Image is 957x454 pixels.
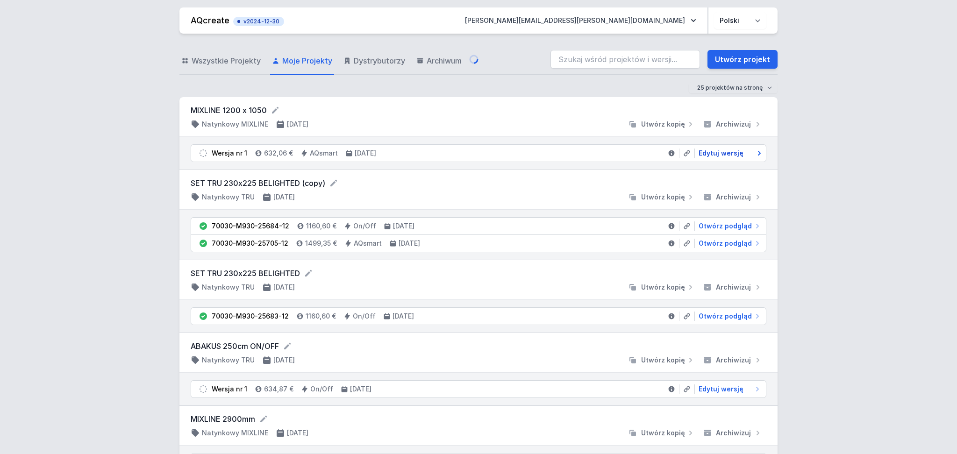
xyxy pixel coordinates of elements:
a: Moje Projekty [270,48,334,75]
div: Wersja nr 1 [212,149,247,158]
span: Utwórz kopię [641,120,685,129]
button: Utwórz kopię [624,355,699,365]
button: [PERSON_NAME][EMAIL_ADDRESS][PERSON_NAME][DOMAIN_NAME] [457,12,704,29]
a: Edytuj wersję [695,149,762,158]
a: Wszystkie Projekty [179,48,263,75]
a: Edytuj wersję [695,384,762,394]
button: Edytuj nazwę projektu [329,178,338,188]
span: Archiwizuj [716,428,751,438]
h4: On/Off [353,312,376,321]
button: Utwórz kopię [624,283,699,292]
span: Otwórz podgląd [699,312,752,321]
span: Archiwizuj [716,120,751,129]
button: Archiwizuj [699,120,766,129]
h4: [DATE] [287,428,308,438]
h4: [DATE] [287,120,308,129]
span: Utwórz kopię [641,283,685,292]
button: Utwórz kopię [624,192,699,202]
span: Otwórz podgląd [699,221,752,231]
h4: AQsmart [354,239,382,248]
a: Otwórz podgląd [695,312,762,321]
h4: 632,06 € [264,149,293,158]
button: Archiwizuj [699,192,766,202]
div: 70030-M930-25683-12 [212,312,289,321]
h4: Natynkowy TRU [202,192,255,202]
select: Wybierz język [714,12,766,29]
h4: [DATE] [273,192,295,202]
form: ABAKUS 250cm ON/OFF [191,340,766,352]
h4: [DATE] [273,283,295,292]
button: Edytuj nazwę projektu [259,414,268,424]
span: Wszystkie Projekty [192,55,261,66]
h4: Natynkowy TRU [202,283,255,292]
h4: Natynkowy MIXLINE [202,120,268,129]
h4: On/Off [353,221,376,231]
h4: 634,87 € [264,384,293,394]
button: Archiwizuj [699,428,766,438]
h4: [DATE] [273,355,295,365]
button: v2024-12-30 [233,15,284,26]
span: Archiwizuj [716,192,751,202]
form: SET TRU 230x225 BELIGHTED (copy) [191,177,766,189]
button: Archiwizuj [699,283,766,292]
span: Utwórz kopię [641,192,685,202]
h4: [DATE] [355,149,376,158]
h4: [DATE] [350,384,371,394]
button: Utwórz kopię [624,428,699,438]
h4: 1160,60 € [306,312,336,321]
a: Otwórz podgląd [695,239,762,248]
h4: 1499,35 € [305,239,337,248]
span: Utwórz kopię [641,355,685,365]
input: Szukaj wśród projektów i wersji... [550,50,700,69]
span: Moje Projekty [282,55,332,66]
div: Wersja nr 1 [212,384,247,394]
button: Archiwizuj [699,355,766,365]
button: Utwórz kopię [624,120,699,129]
h4: Natynkowy TRU [202,355,255,365]
span: Otwórz podgląd [699,239,752,248]
span: v2024-12-30 [238,18,279,25]
form: MIXLINE 1200 x 1050 [191,105,766,116]
h4: [DATE] [399,239,420,248]
a: Otwórz podgląd [695,221,762,231]
h4: 1160,60 € [306,221,336,231]
span: Archiwizuj [716,283,751,292]
a: Dystrybutorzy [342,48,407,75]
h4: Natynkowy MIXLINE [202,428,268,438]
span: Archiwum [427,55,462,66]
h4: AQsmart [310,149,338,158]
div: 70030-M930-25684-12 [212,221,289,231]
span: Dystrybutorzy [354,55,405,66]
button: Edytuj nazwę projektu [283,341,292,351]
a: Archiwum [414,48,464,75]
form: SET TRU 230x225 BELIGHTED [191,268,766,279]
img: draft.svg [199,384,208,394]
span: Edytuj wersję [699,384,743,394]
img: draft.svg [199,149,208,158]
span: Edytuj wersję [699,149,743,158]
form: MIXLINE 2900mm [191,413,766,425]
a: AQcreate [191,15,229,25]
span: Utwórz kopię [641,428,685,438]
a: Utwórz projekt [707,50,778,69]
h4: [DATE] [393,221,414,231]
h4: On/Off [310,384,333,394]
span: Archiwizuj [716,355,751,365]
h4: [DATE] [393,312,414,321]
button: Edytuj nazwę projektu [271,106,280,115]
div: 70030-M930-25705-12 [212,239,288,248]
button: Edytuj nazwę projektu [304,269,313,278]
